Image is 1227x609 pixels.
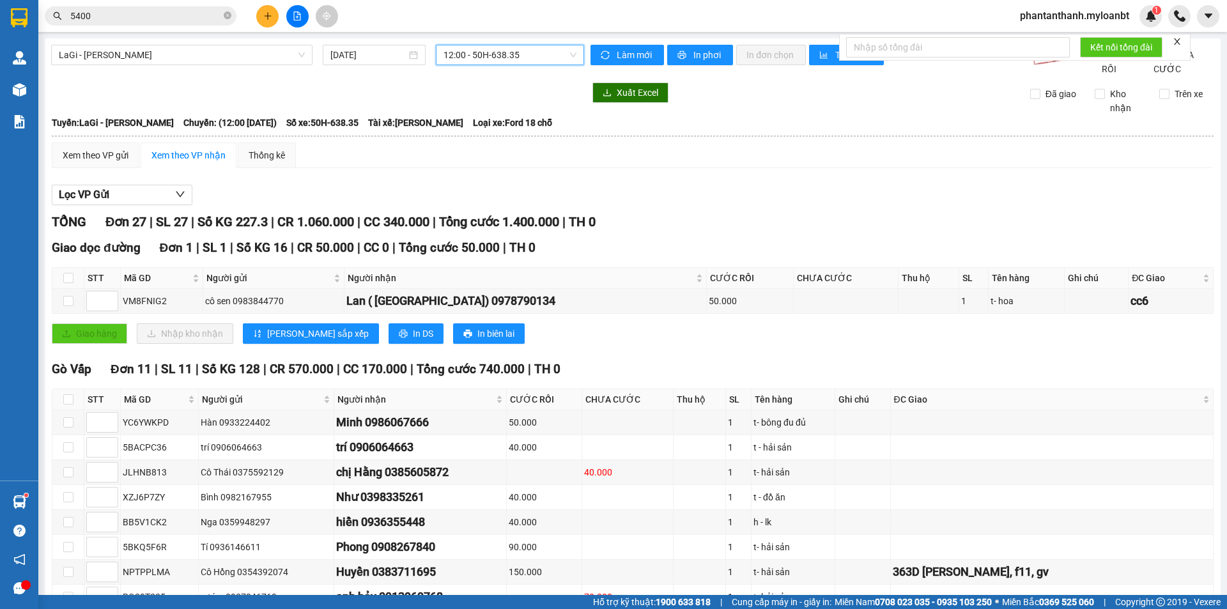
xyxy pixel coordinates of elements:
span: Tài xế: [PERSON_NAME] [368,116,463,130]
div: hiền 0936355448 [336,513,504,531]
th: STT [84,268,121,289]
div: 40.000 [509,490,580,504]
div: 40.000 [509,440,580,454]
span: download [603,88,612,98]
span: Số KG 227.3 [197,214,268,229]
span: In biên lai [477,327,514,341]
button: bar-chartThống kê [809,45,884,65]
span: In phơi [693,48,723,62]
span: 12:00 - 50H-638.35 [444,45,576,65]
div: Minh 0986067666 [336,413,504,431]
span: In DS [413,327,433,341]
span: printer [399,329,408,339]
div: h - lk [753,515,833,529]
span: SL 11 [161,362,192,376]
span: | [357,240,360,255]
span: CR 570.000 [270,362,334,376]
td: BB5V1CK2 [121,510,199,535]
span: | [155,362,158,376]
button: aim [316,5,338,27]
span: CC 170.000 [343,362,407,376]
th: STT [84,389,121,410]
button: caret-down [1197,5,1219,27]
div: 40.000 [584,465,671,479]
div: BB5V1CK2 [123,515,196,529]
img: warehouse-icon [13,83,26,96]
div: 1 [961,294,986,308]
span: close-circle [224,12,231,19]
button: uploadGiao hàng [52,323,127,344]
img: icon-new-feature [1145,10,1157,22]
div: 1 [728,415,749,429]
img: logo-vxr [11,8,27,27]
span: Lọc VP Gửi [59,187,109,203]
div: t- hải sản [753,540,833,554]
span: TỔNG [52,214,86,229]
div: JLHNB813 [123,465,196,479]
button: downloadXuất Excel [592,82,668,103]
div: 1 [728,565,749,579]
span: message [13,582,26,594]
th: SL [726,389,752,410]
span: close-circle [224,10,231,22]
span: TH 0 [569,214,596,229]
div: anh bảy 0913969768 [336,588,504,606]
span: | [263,362,266,376]
span: file-add [293,12,302,20]
th: Thu hộ [899,268,959,289]
button: Kết nối tổng đài [1080,37,1162,58]
div: Lan ( [GEOGRAPHIC_DATA]) 0978790134 [346,292,704,310]
span: phantanthanh.myloanbt [1010,8,1139,24]
div: t- bông đu đủ [753,415,833,429]
div: 90.000 [509,540,580,554]
span: Tổng cước 1.400.000 [439,214,559,229]
span: Cung cấp máy in - giấy in: [732,595,831,609]
div: 1 [728,465,749,479]
span: | [562,214,566,229]
span: search [53,12,62,20]
div: YC6YWKPD [123,415,196,429]
span: Miền Nam [835,595,992,609]
span: Đơn 27 [105,214,146,229]
span: | [337,362,340,376]
div: 5BACPC36 [123,440,196,454]
div: Hàn 0933224402 [201,415,332,429]
span: CR 50.000 [297,240,354,255]
div: t- hải sản [753,565,833,579]
div: 363D [PERSON_NAME], f11, gv [893,563,1211,581]
div: 1 [728,440,749,454]
div: t- hoa [991,294,1062,308]
td: 5BACPC36 [121,435,199,460]
span: notification [13,553,26,566]
div: Huyền 0383711695 [336,563,504,581]
span: Người gửi [202,392,321,406]
span: | [392,240,396,255]
span: sort-ascending [253,329,262,339]
span: printer [677,50,688,61]
img: warehouse-icon [13,51,26,65]
sup: 1 [24,493,28,497]
span: Giao dọc đường [52,240,141,255]
span: Tổng cước 50.000 [399,240,500,255]
span: SL 1 [203,240,227,255]
span: CR 1.060.000 [277,214,354,229]
span: Đơn 1 [160,240,194,255]
div: Bình 0982167955 [201,490,332,504]
div: 40.000 [509,515,580,529]
span: aim [322,12,331,20]
div: cô sen 0983844770 [205,294,342,308]
button: file-add [286,5,309,27]
button: Lọc VP Gửi [52,185,192,205]
td: 5BKQ5F6R [121,535,199,560]
th: SL [959,268,989,289]
span: bar-chart [819,50,830,61]
span: TH 0 [509,240,536,255]
div: XZJ6P7ZY [123,490,196,504]
div: 50.000 [709,294,791,308]
span: | [191,214,194,229]
div: a tám 0937846769 [201,590,332,604]
strong: 0708 023 035 - 0935 103 250 [875,597,992,607]
div: Cô Thái 0375592129 [201,465,332,479]
div: 1 [728,540,749,554]
div: 1 [728,490,749,504]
